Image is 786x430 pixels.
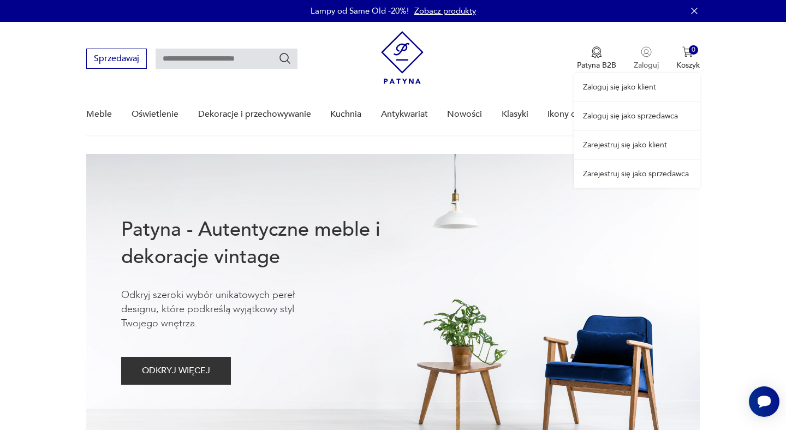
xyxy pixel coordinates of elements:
[447,93,482,135] a: Nowości
[198,93,311,135] a: Dekoracje i przechowywanie
[311,5,409,16] p: Lampy od Same Old -20%!
[278,52,291,65] button: Szukaj
[121,368,231,375] a: ODKRYJ WIĘCEJ
[86,49,147,69] button: Sprzedawaj
[86,56,147,63] a: Sprzedawaj
[132,93,178,135] a: Oświetlenie
[381,31,424,84] img: Patyna - sklep z meblami i dekoracjami vintage
[547,93,603,135] a: Ikony designu
[749,386,779,417] iframe: Smartsupp widget button
[574,102,700,130] a: Zaloguj się jako sprzedawca
[574,160,700,188] a: Zarejestruj się jako sprzedawca
[502,93,528,135] a: Klasyki
[414,5,476,16] a: Zobacz produkty
[86,93,112,135] a: Meble
[574,73,700,101] a: Zaloguj się jako klient
[676,60,700,70] p: Koszyk
[121,216,416,271] h1: Patyna - Autentyczne meble i dekoracje vintage
[121,357,231,385] button: ODKRYJ WIĘCEJ
[381,93,428,135] a: Antykwariat
[574,131,700,159] a: Zarejestruj się jako klient
[330,93,361,135] a: Kuchnia
[121,288,329,331] p: Odkryj szeroki wybór unikatowych pereł designu, które podkreślą wyjątkowy styl Twojego wnętrza.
